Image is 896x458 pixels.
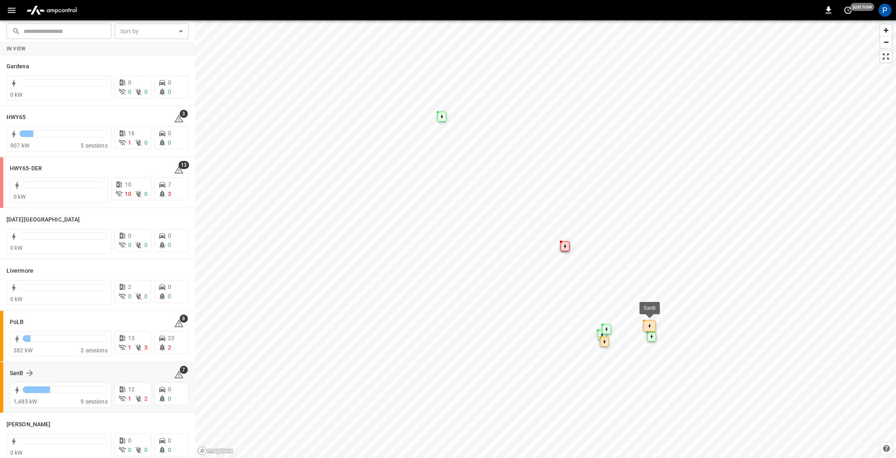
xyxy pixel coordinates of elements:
div: profile-icon [879,4,892,17]
div: Map marker [598,330,607,340]
button: Zoom in [880,24,892,36]
span: 2 [128,284,131,290]
span: 1 [128,139,131,146]
span: 0 kW [13,193,26,200]
span: 10 [125,191,131,197]
span: 13 [178,161,189,169]
span: 0 [168,395,171,402]
span: 0 [168,386,171,393]
strong: In View [7,46,26,52]
span: 0 [168,293,171,300]
div: Map marker [437,112,446,122]
span: 2 [144,395,148,402]
img: ampcontrol.io logo [23,2,80,18]
span: 0 [128,232,131,239]
div: Map marker [644,320,656,332]
div: Map marker [602,324,611,334]
div: Map marker [647,332,656,341]
span: 1 [128,395,131,402]
span: 13 [128,335,135,341]
span: 9 sessions [80,398,108,405]
h6: Vernon [7,420,50,429]
span: 0 [144,191,148,197]
div: SanB [644,304,656,312]
span: 3 sessions [80,347,108,354]
h6: Gardena [7,62,29,71]
span: 0 [144,89,148,95]
span: 0 [168,437,171,444]
div: Map marker [600,337,609,347]
span: 8 [180,315,188,323]
span: 0 [128,242,131,248]
span: 0 [168,89,171,95]
span: 0 kW [10,449,23,456]
span: 16 [128,130,135,137]
h6: HWY65 [7,113,26,122]
h6: HWY65-DER [10,164,42,173]
span: 0 kW [10,296,23,302]
span: 1 [128,344,131,351]
h6: SanB [10,369,23,378]
span: 12 [128,386,135,393]
button: Zoom out [880,36,892,48]
button: set refresh interval [842,4,855,17]
h6: Livermore [7,267,33,276]
span: 5 sessions [80,142,108,149]
span: 0 [128,89,131,95]
span: 0 [144,242,148,248]
span: 7 [168,181,171,188]
span: 0 [168,242,171,248]
span: 0 [168,284,171,290]
span: 0 [168,130,171,137]
h6: Karma Center [7,215,80,224]
span: 0 [144,293,148,300]
span: 3 [144,344,148,351]
span: 3 [168,191,171,197]
span: 0 kW [10,245,23,251]
span: 7 [180,366,188,374]
span: 0 kW [10,91,23,98]
span: 0 [128,447,131,453]
span: 0 [128,437,131,444]
h6: PoLB [10,318,24,327]
span: just now [850,3,874,11]
span: 0 [128,79,131,86]
span: 382 kW [13,347,33,354]
span: 2 [168,344,171,351]
a: Mapbox homepage [198,446,233,456]
span: 23 [168,335,174,341]
span: 10 [125,181,131,188]
span: Zoom out [880,37,892,48]
span: 0 [168,139,171,146]
span: 0 [144,139,148,146]
div: Map marker [561,241,570,251]
span: 1,485 kW [13,398,37,405]
span: 0 [168,232,171,239]
span: 0 [168,447,171,453]
span: 0 [144,447,148,453]
span: 907 kW [10,142,29,149]
span: 3 [180,110,188,118]
span: 0 [168,79,171,86]
span: 0 [128,293,131,300]
canvas: Map [195,20,896,458]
